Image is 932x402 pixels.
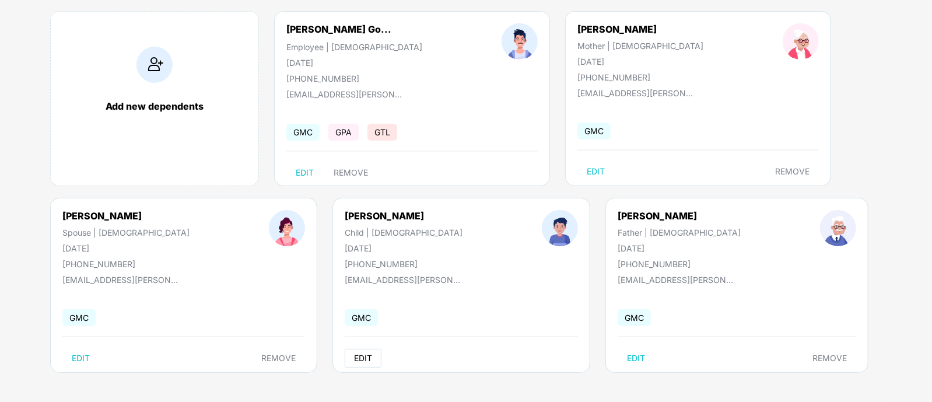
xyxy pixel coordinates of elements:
div: [DATE] [345,243,463,253]
div: Spouse | [DEMOGRAPHIC_DATA] [62,228,190,237]
button: REMOVE [324,163,377,182]
img: profileImage [820,210,856,246]
span: EDIT [72,354,90,363]
span: EDIT [354,354,372,363]
div: [EMAIL_ADDRESS][PERSON_NAME][DOMAIN_NAME] [345,275,461,285]
div: [EMAIL_ADDRESS][PERSON_NAME][DOMAIN_NAME] [618,275,734,285]
div: [PERSON_NAME] [62,210,190,222]
button: REMOVE [803,349,856,368]
div: [DATE] [62,243,190,253]
div: [PERSON_NAME] [577,23,703,35]
img: profileImage [502,23,538,60]
div: Add new dependents [62,100,247,112]
div: [PHONE_NUMBER] [62,259,190,269]
span: GMC [618,309,651,326]
span: GMC [577,123,611,139]
span: REMOVE [334,168,368,177]
img: profileImage [542,210,578,246]
div: [EMAIL_ADDRESS][PERSON_NAME][DOMAIN_NAME] [577,88,694,98]
div: [DATE] [286,58,422,68]
span: REMOVE [261,354,296,363]
span: GTL [367,124,397,141]
div: [PHONE_NUMBER] [345,259,463,269]
button: EDIT [286,163,323,182]
div: Father | [DEMOGRAPHIC_DATA] [618,228,741,237]
div: [PERSON_NAME] [345,210,463,222]
div: [PERSON_NAME] Go... [286,23,391,35]
span: GMC [345,309,378,326]
span: GMC [62,309,96,326]
button: REMOVE [766,162,819,181]
span: EDIT [296,168,314,177]
span: EDIT [587,167,605,176]
div: [DATE] [618,243,741,253]
span: REMOVE [812,354,847,363]
button: EDIT [345,349,381,368]
span: GMC [286,124,320,141]
div: Employee | [DEMOGRAPHIC_DATA] [286,42,422,52]
div: [PERSON_NAME] [618,210,741,222]
div: [EMAIL_ADDRESS][PERSON_NAME][DOMAIN_NAME] [286,89,403,99]
span: EDIT [627,354,645,363]
button: EDIT [62,349,99,368]
div: [PHONE_NUMBER] [618,259,741,269]
img: addIcon [136,47,173,83]
img: profileImage [783,23,819,60]
img: profileImage [269,210,305,246]
button: REMOVE [252,349,305,368]
div: [PHONE_NUMBER] [577,72,703,82]
div: [PHONE_NUMBER] [286,74,422,83]
button: EDIT [618,349,654,368]
button: EDIT [577,162,614,181]
div: Mother | [DEMOGRAPHIC_DATA] [577,41,703,51]
span: REMOVE [775,167,810,176]
div: [EMAIL_ADDRESS][PERSON_NAME][DOMAIN_NAME] [62,275,179,285]
div: [DATE] [577,57,703,67]
span: GPA [328,124,359,141]
div: Child | [DEMOGRAPHIC_DATA] [345,228,463,237]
